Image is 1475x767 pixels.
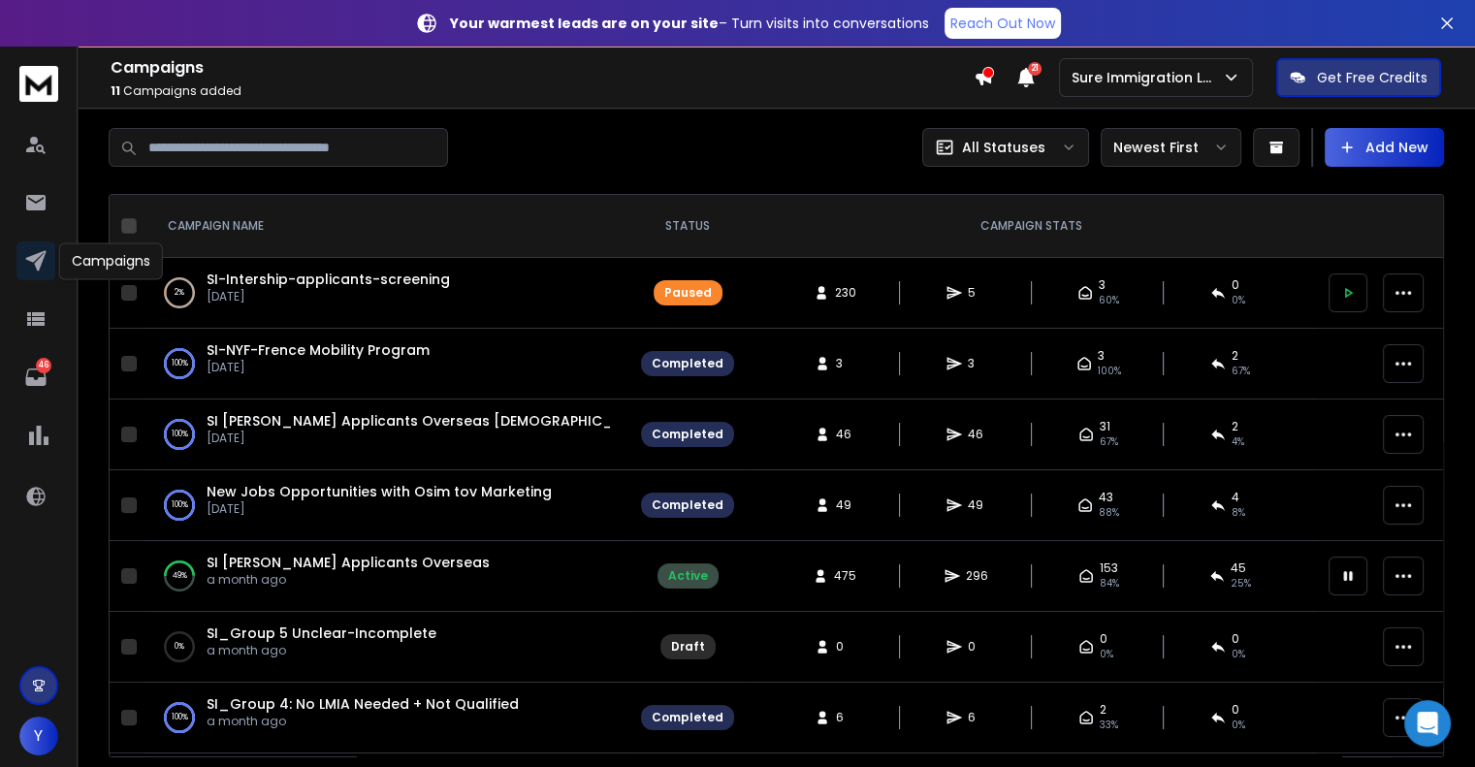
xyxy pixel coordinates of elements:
[652,356,723,371] div: Completed
[1232,293,1245,308] span: 0 %
[144,612,629,683] td: 0%SI_Group 5 Unclear-Incompletea month ago
[1100,647,1113,662] span: 0%
[1232,348,1238,364] span: 2
[1317,68,1427,87] p: Get Free Credits
[207,714,519,729] p: a month ago
[1325,128,1444,167] button: Add New
[36,358,51,373] p: 46
[966,568,988,584] span: 296
[836,710,855,725] span: 6
[1099,293,1119,308] span: 60 %
[207,643,436,658] p: a month ago
[1232,490,1239,505] span: 4
[207,572,490,588] p: a month ago
[144,329,629,399] td: 100%SI-NYF-Frence Mobility Program[DATE]
[1404,700,1451,747] div: Open Intercom Messenger
[144,470,629,541] td: 100%New Jobs Opportunities with Osim tov Marketing[DATE]
[1072,68,1222,87] p: Sure Immigration LTD
[1232,364,1250,379] span: 67 %
[172,495,188,515] p: 100 %
[144,195,629,258] th: CAMPAIGN NAME
[1100,560,1118,576] span: 153
[16,358,55,397] a: 46
[172,425,188,444] p: 100 %
[172,708,188,727] p: 100 %
[836,497,855,513] span: 49
[1101,128,1241,167] button: Newest First
[1028,62,1042,76] span: 21
[1232,718,1245,733] span: 0 %
[111,82,120,99] span: 11
[207,623,436,643] a: SI_Group 5 Unclear-Incomplete
[1276,58,1441,97] button: Get Free Credits
[1098,364,1121,379] span: 100 %
[1232,277,1239,293] span: 0
[968,497,987,513] span: 49
[1099,490,1113,505] span: 43
[1100,576,1119,591] span: 84 %
[144,683,629,753] td: 100%SI_Group 4: No LMIA Needed + Not Qualifieda month ago
[1232,505,1245,521] span: 8 %
[1232,434,1244,450] span: 4 %
[652,427,723,442] div: Completed
[144,541,629,612] td: 49%SI [PERSON_NAME] Applicants Overseasa month ago
[111,56,974,80] h1: Campaigns
[1099,277,1106,293] span: 3
[207,270,450,289] a: SI-Intership-applicants-screening
[173,566,187,586] p: 49 %
[945,8,1061,39] a: Reach Out Now
[1100,419,1110,434] span: 31
[1232,702,1239,718] span: 0
[1100,631,1107,647] span: 0
[172,354,188,373] p: 100 %
[19,66,58,102] img: logo
[836,427,855,442] span: 46
[664,285,712,301] div: Paused
[207,553,490,572] a: SI [PERSON_NAME] Applicants Overseas
[207,340,430,360] span: SI-NYF-Frence Mobility Program
[1100,702,1106,718] span: 2
[207,694,519,714] a: SI_Group 4: No LMIA Needed + Not Qualified
[968,639,987,655] span: 0
[175,283,184,303] p: 2 %
[175,637,184,656] p: 0 %
[207,289,450,304] p: [DATE]
[968,427,987,442] span: 46
[1231,560,1246,576] span: 45
[968,710,987,725] span: 6
[450,14,929,33] p: – Turn visits into conversations
[207,482,552,501] a: New Jobs Opportunities with Osim tov Marketing
[836,356,855,371] span: 3
[835,285,856,301] span: 230
[207,360,430,375] p: [DATE]
[652,710,723,725] div: Completed
[1232,647,1245,662] span: 0%
[111,83,974,99] p: Campaigns added
[668,568,708,584] div: Active
[1232,631,1239,647] span: 0
[19,717,58,755] button: Y
[968,356,987,371] span: 3
[968,285,987,301] span: 5
[1098,348,1105,364] span: 3
[207,501,552,517] p: [DATE]
[1232,419,1238,434] span: 2
[1100,434,1118,450] span: 67 %
[1100,718,1118,733] span: 33 %
[629,195,746,258] th: STATUS
[144,258,629,329] td: 2%SI-Intership-applicants-screening[DATE]
[834,568,856,584] span: 475
[671,639,705,655] div: Draft
[207,431,610,446] p: [DATE]
[207,411,728,431] a: SI [PERSON_NAME] Applicants Overseas [DEMOGRAPHIC_DATA] Speakers
[962,138,1045,157] p: All Statuses
[1099,505,1119,521] span: 88 %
